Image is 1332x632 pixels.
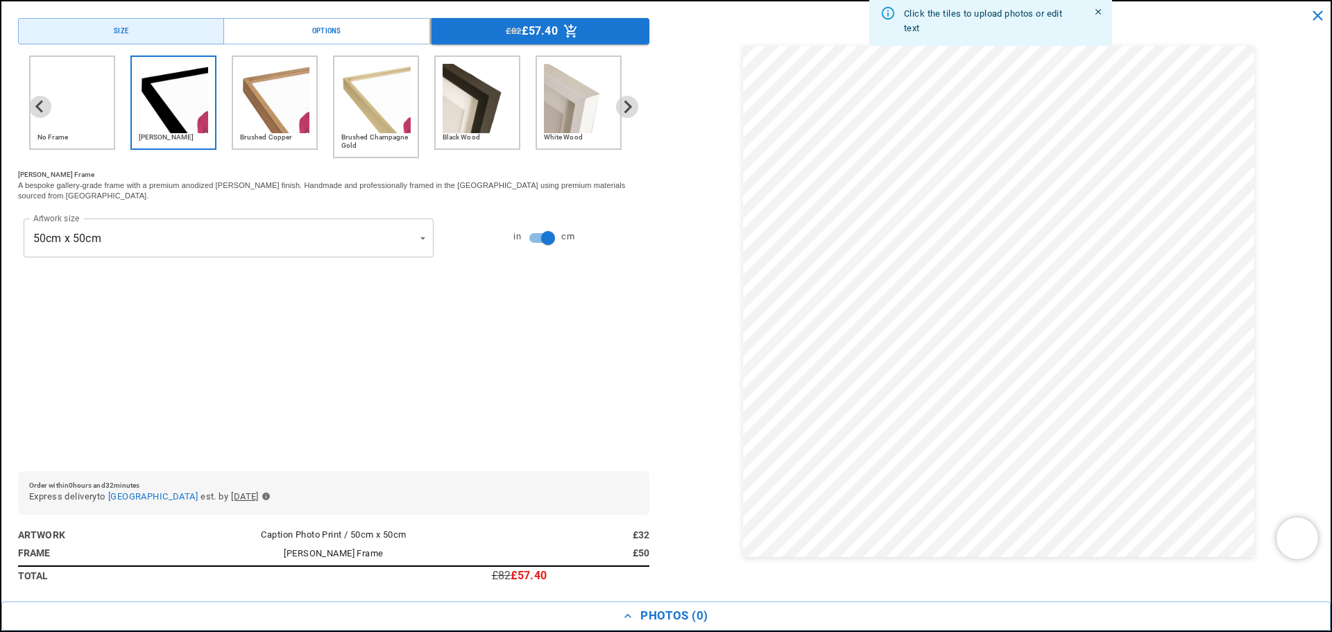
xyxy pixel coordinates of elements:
[443,133,512,142] h6: Black Wood
[18,180,649,202] p: A bespoke gallery-grade frame with a premium anodized [PERSON_NAME] finish. Handmade and professi...
[18,526,649,585] table: simple table
[904,8,1062,34] span: Click the tiles to upload photos or edit text
[284,548,383,558] span: [PERSON_NAME] Frame
[561,229,574,244] span: cm
[114,26,128,37] div: Size
[108,489,198,504] button: [GEOGRAPHIC_DATA]
[139,133,208,142] h6: [PERSON_NAME]
[312,26,341,37] div: Options
[432,18,649,44] button: £82£57.40
[511,570,547,581] p: £57.40
[1276,518,1318,559] iframe: Chatra live chat
[434,55,524,158] li: 5 of 6
[333,55,423,158] li: 4 of 6
[513,229,521,244] span: in
[261,529,406,540] span: Caption Photo Print / 50cm x 50cm
[18,545,176,561] h6: Frame
[29,489,105,504] span: Express delivery to
[544,133,613,142] h6: White Wood
[18,55,649,158] div: Frame Option
[130,55,221,158] li: 2 of 6
[522,26,558,37] p: £57.40
[29,482,638,489] h6: Order within 0 hours and 32 minutes
[492,570,511,581] p: £82
[33,212,79,224] label: Artwork size
[1,601,1331,631] button: Photos (0)
[18,169,649,180] h6: [PERSON_NAME] Frame
[18,527,176,543] h6: Artwork
[492,545,650,561] h6: £50
[536,55,626,158] li: 6 of 6
[492,527,650,543] h6: £32
[506,24,522,39] span: £82
[240,133,309,142] h6: Brushed Copper
[108,491,198,502] span: [GEOGRAPHIC_DATA]
[18,18,649,44] div: Menu buttons
[37,133,107,142] h6: No Frame
[200,489,228,504] span: est. by
[29,55,119,158] li: 1 of 6
[18,568,176,583] h6: Total
[616,96,638,118] button: Next slide
[231,489,259,504] span: [DATE]
[1304,1,1332,30] button: close
[18,18,224,44] button: Size
[223,18,429,44] button: Options
[1090,3,1107,20] button: Close
[232,55,322,158] li: 3 of 6
[29,96,51,118] button: Previous slide
[24,219,434,257] div: 50cm x 50cm
[341,133,411,150] h6: Brushed Champagne Gold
